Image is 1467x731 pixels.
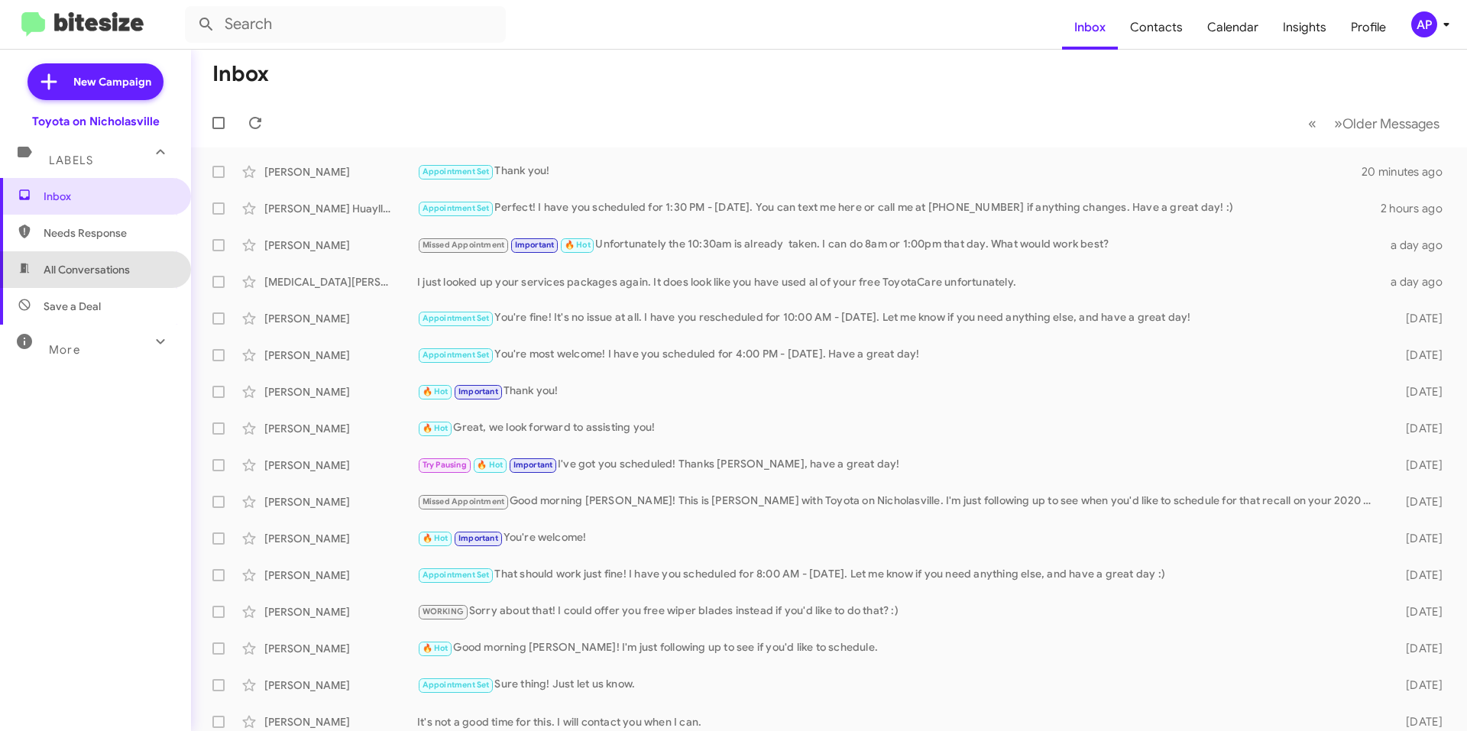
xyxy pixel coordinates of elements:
[1299,108,1326,139] button: Previous
[417,383,1381,400] div: Thank you!
[1381,531,1455,546] div: [DATE]
[565,240,591,250] span: 🔥 Hot
[417,456,1381,474] div: I've got you scheduled! Thanks [PERSON_NAME], have a great day!
[417,346,1381,364] div: You're most welcome! I have you scheduled for 4:00 PM - [DATE]. Have a great day!
[423,350,490,360] span: Appointment Set
[1118,5,1195,50] a: Contacts
[264,238,417,253] div: [PERSON_NAME]
[1342,115,1439,132] span: Older Messages
[417,309,1381,327] div: You're fine! It's no issue at all. I have you rescheduled for 10:00 AM - [DATE]. Let me know if y...
[1381,641,1455,656] div: [DATE]
[264,384,417,399] div: [PERSON_NAME]
[1381,421,1455,436] div: [DATE]
[423,167,490,176] span: Appointment Set
[417,199,1381,217] div: Perfect! I have you scheduled for 1:30 PM - [DATE]. You can text me here or call me at [PHONE_NUM...
[44,189,173,204] span: Inbox
[1381,714,1455,729] div: [DATE]
[1381,678,1455,693] div: [DATE]
[1300,108,1449,139] nav: Page navigation example
[423,203,490,213] span: Appointment Set
[423,240,505,250] span: Missed Appointment
[1381,458,1455,473] div: [DATE]
[458,387,498,396] span: Important
[1195,5,1271,50] a: Calendar
[1325,108,1449,139] button: Next
[264,568,417,583] div: [PERSON_NAME]
[1381,494,1455,509] div: [DATE]
[264,348,417,363] div: [PERSON_NAME]
[417,639,1381,657] div: Good morning [PERSON_NAME]! I'm just following up to see if you'd like to schedule.
[423,533,449,543] span: 🔥 Hot
[423,606,464,616] span: WORKING
[44,299,101,314] span: Save a Deal
[44,262,130,277] span: All Conversations
[417,714,1381,729] div: It's not a good time for this. I will contact you when I can.
[44,225,173,241] span: Needs Response
[417,419,1381,437] div: Great, we look forward to assisting you!
[49,343,80,357] span: More
[264,678,417,693] div: [PERSON_NAME]
[417,493,1381,510] div: Good morning [PERSON_NAME]! This is [PERSON_NAME] with Toyota on Nicholasville. I'm just followin...
[1381,201,1455,216] div: 2 hours ago
[1334,114,1342,133] span: »
[264,201,417,216] div: [PERSON_NAME] Huayllani-[PERSON_NAME]
[417,274,1381,289] div: I just looked up your services packages again. It does look like you have used al of your free To...
[423,643,449,653] span: 🔥 Hot
[264,714,417,729] div: [PERSON_NAME]
[423,313,490,323] span: Appointment Set
[28,63,164,100] a: New Campaign
[1271,5,1339,50] a: Insights
[32,114,160,129] div: Toyota on Nicholasville
[423,423,449,433] span: 🔥 Hot
[458,533,498,543] span: Important
[264,274,417,289] div: [MEDICAL_DATA][PERSON_NAME]
[1381,274,1455,289] div: a day ago
[264,641,417,656] div: [PERSON_NAME]
[417,603,1381,620] div: Sorry about that! I could offer you free wiper blades instead if you'd like to do that? :)
[423,680,490,690] span: Appointment Set
[417,236,1381,254] div: Unfortunately the 10:30am is already taken. I can do 8am or 1:00pm that day. What would work best?
[423,387,449,396] span: 🔥 Hot
[1381,311,1455,326] div: [DATE]
[1411,11,1437,37] div: AP
[417,529,1381,547] div: You're welcome!
[515,240,555,250] span: Important
[185,6,506,43] input: Search
[423,496,505,506] span: Missed Appointment
[49,154,93,167] span: Labels
[264,604,417,619] div: [PERSON_NAME]
[264,458,417,473] div: [PERSON_NAME]
[73,74,151,89] span: New Campaign
[1339,5,1398,50] a: Profile
[477,460,503,470] span: 🔥 Hot
[1398,11,1450,37] button: AP
[264,494,417,509] div: [PERSON_NAME]
[264,531,417,546] div: [PERSON_NAME]
[423,460,467,470] span: Try Pausing
[264,311,417,326] div: [PERSON_NAME]
[423,570,490,580] span: Appointment Set
[1381,604,1455,619] div: [DATE]
[1062,5,1118,50] a: Inbox
[264,421,417,436] div: [PERSON_NAME]
[1381,348,1455,363] div: [DATE]
[1381,384,1455,399] div: [DATE]
[1381,238,1455,253] div: a day ago
[1308,114,1316,133] span: «
[417,163,1363,180] div: Thank you!
[417,676,1381,694] div: Sure thing! Just let us know.
[1381,568,1455,583] div: [DATE]
[417,566,1381,584] div: That should work just fine! I have you scheduled for 8:00 AM - [DATE]. Let me know if you need an...
[1363,164,1455,180] div: 20 minutes ago
[264,164,417,180] div: [PERSON_NAME]
[513,460,553,470] span: Important
[212,62,269,86] h1: Inbox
